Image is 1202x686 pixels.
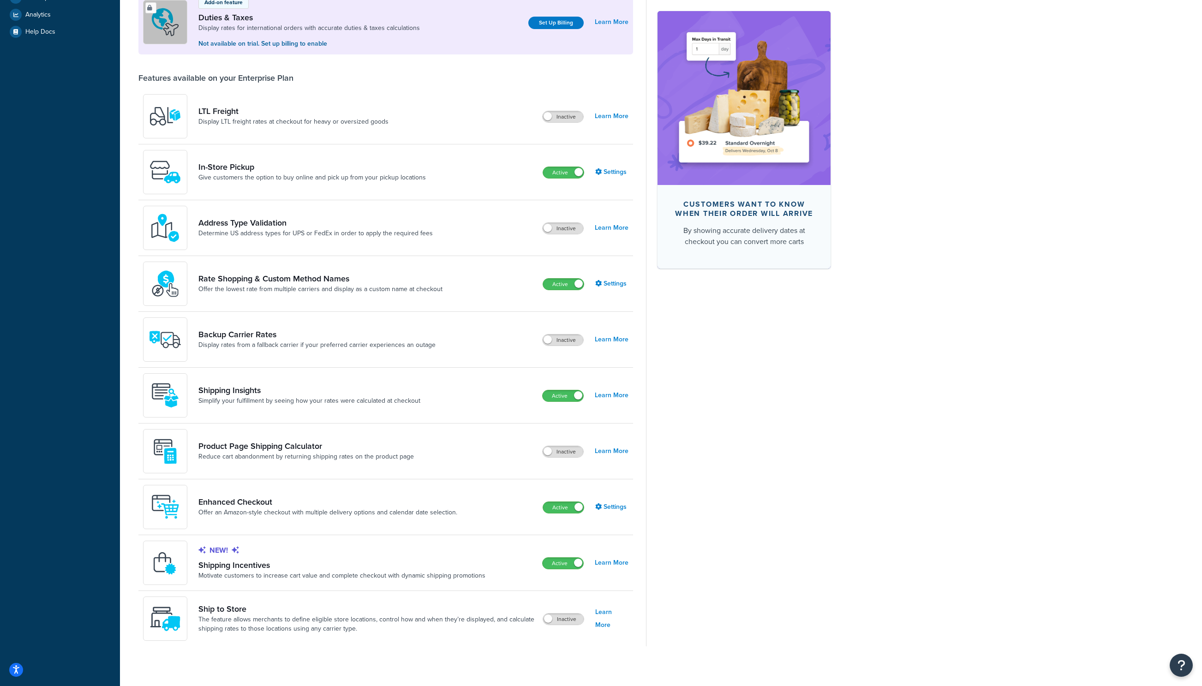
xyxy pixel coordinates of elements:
img: Acw9rhKYsOEjAAAAAElFTkSuQmCC [149,379,181,412]
a: Duties & Taxes [198,12,420,23]
label: Active [543,502,584,513]
img: wfgcfpwTIucLEAAAAASUVORK5CYII= [149,156,181,188]
a: Learn More [595,16,628,29]
a: Learn More [595,445,628,458]
a: Offer an Amazon-style checkout with multiple delivery options and calendar date selection. [198,508,457,517]
p: Not available on trial. Set up billing to enable [198,39,420,49]
p: New! [198,545,485,555]
a: Offer the lowest rate from multiple carriers and display as a custom name at checkout [198,285,443,294]
label: Inactive [543,334,583,346]
a: Help Docs [7,24,113,40]
a: Display rates for international orders with accurate duties & taxes calculations [198,24,420,33]
a: LTL Freight [198,106,389,116]
a: Display rates from a fallback carrier if your preferred carrier experiences an outage [198,340,436,350]
a: Settings [595,501,628,513]
a: Set Up Billing [528,17,584,29]
label: Inactive [543,223,583,234]
a: Learn More [595,110,628,123]
div: Customers want to know when their order will arrive [672,199,816,218]
img: icon-shipping-incentives-64efee88.svg [149,547,180,579]
a: Learn More [595,556,628,569]
a: Simplify your fulfillment by seeing how your rates were calculated at checkout [198,396,420,406]
a: Determine US address types for UPS or FedEx in order to apply the required fees [198,229,433,238]
a: Give customers the option to buy online and pick up from your pickup locations [198,173,426,182]
label: Inactive [543,111,583,122]
a: The feature allows merchants to define eligible store locations, control how and when they’re dis... [198,615,535,633]
span: Analytics [25,11,51,19]
button: Open Resource Center [1170,654,1193,677]
a: Shipping Insights [198,385,420,395]
label: Inactive [543,446,583,457]
label: Active [543,279,584,290]
label: Active [543,167,584,178]
img: RgAAAABJRU5ErkJggg== [149,491,181,523]
div: Features available on your Enterprise Plan [138,73,293,83]
img: icon-duo-feat-rate-shopping-ecdd8bed.png [149,268,181,300]
a: Learn More [595,333,628,346]
img: y79ZsPf0fXUFUhFXDzUgf+ktZg5F2+ohG75+v3d2s1D9TjoU8PiyCIluIjV41seZevKCRuEjTPPOKHJsQcmKCXGdfprl3L4q7... [149,100,181,132]
a: Backup Carrier Rates [198,329,436,340]
div: By showing accurate delivery dates at checkout you can convert more carts [672,225,816,247]
a: Settings [595,166,628,179]
a: In-Store Pickup [198,162,426,172]
a: Reduce cart abandonment by returning shipping rates on the product page [198,452,414,461]
a: Ship to Store [198,604,535,614]
label: Inactive [543,614,584,625]
label: Active [543,390,583,401]
a: Display LTL freight rates at checkout for heavy or oversized goods [198,117,389,126]
a: Product Page Shipping Calculator [198,441,414,451]
a: Learn More [595,606,628,632]
a: Enhanced Checkout [198,497,457,507]
a: Analytics [7,6,113,23]
a: Learn More [595,221,628,234]
a: New!Shipping Incentives [198,545,485,570]
img: feature-image-ddt-36eae7f7280da8017bfb280eaccd9c446f90b1fe08728e4019434db127062ab4.png [671,25,817,171]
a: Learn More [595,389,628,402]
a: Settings [595,277,628,290]
img: icon-duo-feat-backup-carrier-4420b188.png [149,323,181,356]
a: Address Type Validation [198,218,433,228]
span: Help Docs [25,28,55,36]
img: icon-duo-feat-ship-to-store-7c4d6248.svg [149,602,181,635]
label: Active [543,558,583,569]
img: +D8d0cXZM7VpdAAAAAElFTkSuQmCC [149,435,181,467]
a: Motivate customers to increase cart value and complete checkout with dynamic shipping promotions [198,571,485,580]
img: kIG8fy0lQAAAABJRU5ErkJggg== [149,212,181,244]
a: Rate Shopping & Custom Method Names [198,274,443,284]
